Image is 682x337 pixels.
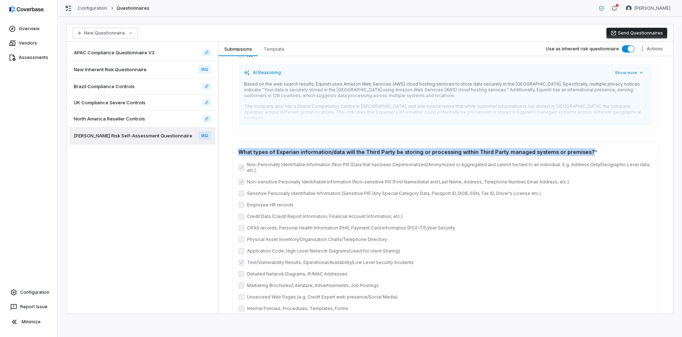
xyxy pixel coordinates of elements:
span: Submissions [221,44,255,54]
a: UK Compliance Severe Controls [202,99,211,106]
label: Non-sensitive Personally Identifiable Information (Non-sensitive PII) (First Name/Initial and Las... [247,179,569,185]
span: [PERSON_NAME] [634,5,670,11]
span: AI Reasoning [253,70,281,76]
a: Assessments [1,51,56,64]
span: New Inherent Risk Questionnaire [74,66,147,73]
img: logo-D7KZi-bG.svg [9,6,44,13]
label: Physical Asset Inventory/Organisation Charts/Telephone Directory [247,237,387,242]
label: Unsecured Web Pages (e.g. Credit Expert web presence/Social Media) [247,294,398,300]
label: Internal Policies, Procedures, Templates, Forms [247,306,348,311]
span: [PERSON_NAME] Risk Self-Assessment Questionnaire [74,132,192,139]
label: CIFAS records, Personal Health Information (PHI), Payment Card Information (PCI) IT/Cyber Security [247,225,455,231]
label: Detailed Network Diagrams, IP/MAC Addresses [247,271,347,277]
span: IRQ [198,131,211,140]
button: Send Questionnaires [606,28,667,38]
a: Brazil Compliance Controls [69,78,215,95]
label: Application Code, High Level Network Diagrams(Used for client Sharing) [247,248,400,254]
a: New Inherent Risk QuestionnaireIRQ [69,61,215,78]
a: APAC Compliance Questionnaire V3 [69,45,215,61]
a: Brazil Compliance Controls [202,83,211,90]
img: Verity Billson avatar [626,5,632,11]
label: Non-Personally Identifiable Information (Non PII) (Data that has been Depersonalized/Anonymized o... [247,162,653,173]
label: Test/Vulnerability Results, Operational/Availability/Low Level Security Incidents [247,260,414,265]
a: Configuration [78,5,107,11]
span: North America Reseller Controls [74,115,145,122]
div: What types of Experian information/data will the Third Party be storing or processing within Thir... [238,148,653,156]
a: North America Reseller Controls [202,115,211,122]
button: Show more [612,68,647,77]
span: IRQ [198,65,211,74]
a: Vendors [1,37,56,50]
a: [PERSON_NAME] Risk Self-Assessment QuestionnaireIRQ [69,127,215,145]
a: APAC Compliance Questionnaire V3 [202,49,211,56]
label: Sensitive Personally Identifiable Information (Sensitive PII) (Any Special Category Data, Passpor... [247,191,541,196]
button: Report Issue [3,300,54,313]
span: Template [261,44,287,54]
label: Employee HR records [247,202,293,208]
button: Minimize [3,315,54,329]
a: North America Reseller Controls [69,111,215,127]
a: Overview [1,22,56,35]
a: Configuration [3,286,54,299]
p: Based on the web search results, Equiniti uses Amazon Web Services (AWS) cloud hosting services t... [244,81,647,99]
a: UK Compliance Severe Controls [69,95,215,111]
button: New Questionnaire [72,28,138,38]
span: APAC Compliance Questionnaire V3 [74,49,154,56]
label: Use as inherent risk questionnaire [546,46,619,52]
span: UK Compliance Severe Controls [74,99,145,106]
p: The company also has a Global Competency Centre in [GEOGRAPHIC_DATA], and one source notes that w... [244,104,647,121]
button: Verity Billson avatar[PERSON_NAME] [622,3,675,14]
label: Marketing Brochures/Literature, Advertisements, Job Postings [247,283,379,288]
span: Questionnaires [117,5,150,11]
span: Brazil Compliance Controls [74,83,135,90]
button: More actions [637,44,667,54]
label: Credit Data (Credit Report Information, Financial Account Information, etc.) [247,214,403,219]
